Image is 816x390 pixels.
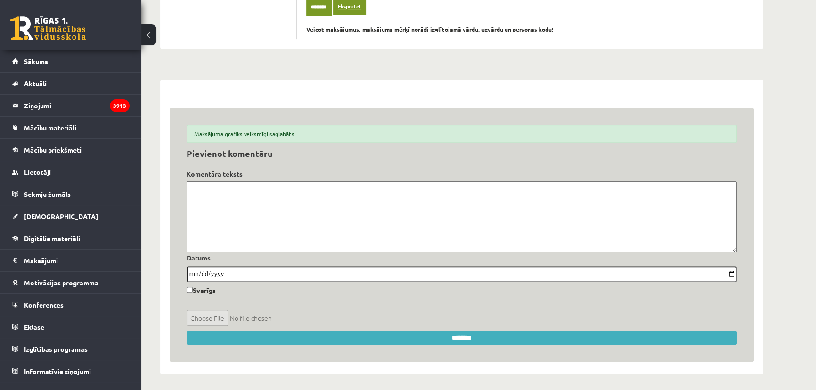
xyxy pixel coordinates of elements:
a: Maksājumi [12,250,130,271]
span: Mācību materiāli [24,123,76,132]
a: Mācību priekšmeti [12,139,130,161]
span: Aktuāli [24,79,47,88]
a: Informatīvie ziņojumi [12,360,130,382]
a: Sekmju žurnāls [12,183,130,205]
a: Rīgas 1. Tālmācības vidusskola [10,16,86,40]
a: Ziņojumi3913 [12,95,130,116]
span: Sekmju žurnāls [24,190,71,198]
a: Aktuāli [12,73,130,94]
a: Izglītības programas [12,338,130,360]
legend: Ziņojumi [24,95,130,116]
span: Sākums [24,57,48,65]
a: [DEMOGRAPHIC_DATA] [12,205,130,227]
b: Veicot maksājumus, maksājuma mērķī norādi izglītojamā vārdu, uzvārdu un personas kodu! [306,25,554,33]
legend: Maksājumi [24,250,130,271]
span: Konferences [24,301,64,309]
a: Lietotāji [12,161,130,183]
h3: Pievienot komentāru [187,148,737,159]
h4: Datums [187,254,737,262]
span: Motivācijas programma [24,278,98,287]
span: Informatīvie ziņojumi [24,367,91,375]
span: Lietotāji [24,168,51,176]
span: Izglītības programas [24,345,88,353]
span: [DEMOGRAPHIC_DATA] [24,212,98,220]
div: Maksājuma grafiks veiksmīgi saglabāts [187,125,737,143]
label: Svarīgs [187,282,216,295]
i: 3913 [110,99,130,112]
a: Motivācijas programma [12,272,130,293]
a: Sākums [12,50,130,72]
span: Digitālie materiāli [24,234,80,243]
a: Eklase [12,316,130,338]
input: Svarīgs [187,287,193,293]
h4: Komentāra teksts [187,170,737,178]
a: Konferences [12,294,130,316]
span: Mācību priekšmeti [24,146,82,154]
a: Mācību materiāli [12,117,130,138]
span: Eklase [24,323,44,331]
a: Digitālie materiāli [12,227,130,249]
